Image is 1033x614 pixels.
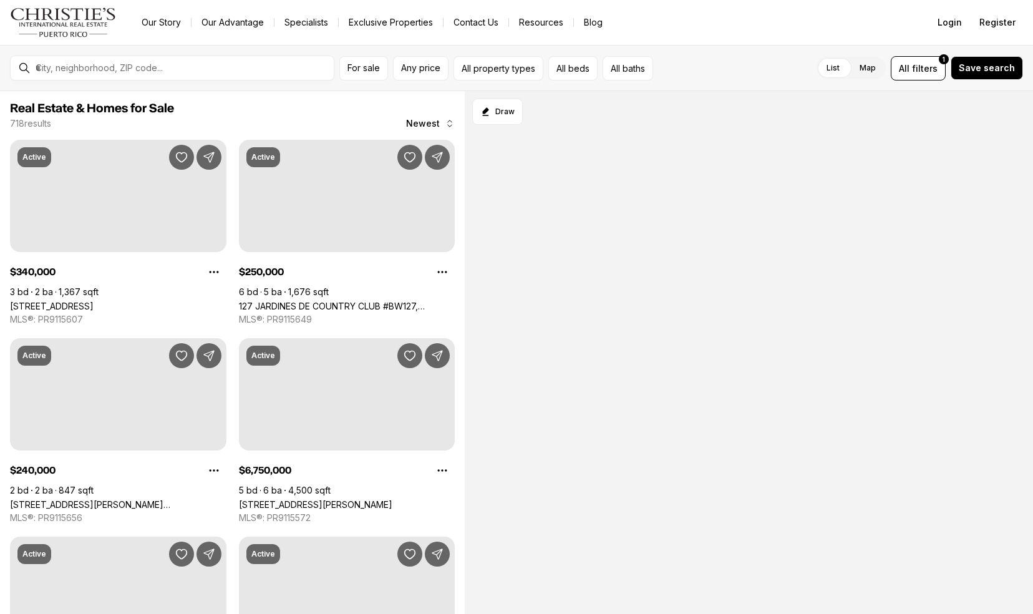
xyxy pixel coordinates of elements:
button: Property options [430,458,455,483]
button: Save Property: 127 JARDINES DE COUNTRY CLUB #BW127 [397,145,422,170]
button: For sale [339,56,388,80]
span: Save search [959,63,1015,73]
p: 718 results [10,119,51,129]
button: Save Property: MILLENIA PARK 1785 CALLE J. FERRER Y FERRER 100 #Apt 1101 [397,542,422,567]
button: Property options [201,458,226,483]
a: Exclusive Properties [339,14,443,31]
a: Our Advantage [192,14,274,31]
a: Specialists [274,14,338,31]
button: Newest [399,111,462,136]
button: Save search [951,56,1023,80]
button: Property options [201,260,226,285]
button: All beds [548,56,598,80]
p: Active [22,351,46,361]
span: 1 [943,54,945,64]
button: Save Property: 463 SAGRADO CORAZON #302-A [169,343,194,368]
button: Register [972,10,1023,35]
p: Active [251,549,275,559]
a: 2220 CALLE PARK BLVD, SAN JUAN PR, 00913 [239,499,392,510]
button: All property types [453,56,543,80]
a: Resources [509,14,573,31]
button: Property options [430,260,455,285]
button: Contact Us [444,14,508,31]
p: Active [22,549,46,559]
span: Any price [401,63,440,73]
span: Real Estate & Homes for Sale [10,102,174,115]
a: Blog [574,14,613,31]
button: Save Property: 69 CALLE ROBLE [169,542,194,567]
a: 229 - 2, GUAYNABO PR, 00966 [10,301,94,311]
span: All [899,62,909,75]
button: Allfilters1 [891,56,946,80]
a: 463 SAGRADO CORAZON #302-A, SAN JUAN PR, 00915 [10,499,226,510]
a: Our Story [132,14,191,31]
span: filters [912,62,938,75]
button: Login [930,10,969,35]
span: For sale [347,63,380,73]
button: Save Property: 229 - 2 [169,145,194,170]
label: Map [850,57,886,79]
button: All baths [603,56,653,80]
p: Active [22,152,46,162]
label: List [817,57,850,79]
button: Save Property: 2220 CALLE PARK BLVD [397,343,422,368]
p: Active [251,152,275,162]
img: logo [10,7,117,37]
span: Newest [406,119,440,129]
a: 127 JARDINES DE COUNTRY CLUB #BW127, CAROLINA PR, 00983 [239,301,455,311]
p: Active [251,351,275,361]
button: Start drawing [472,99,523,125]
span: Register [979,17,1016,27]
span: Login [938,17,962,27]
button: Any price [393,56,449,80]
